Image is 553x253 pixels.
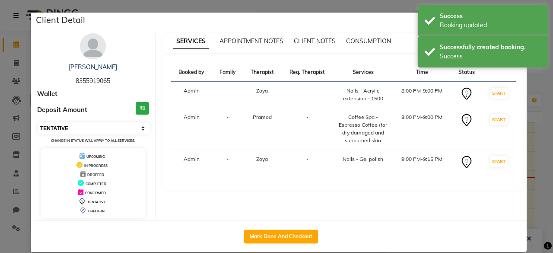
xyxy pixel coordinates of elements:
span: CLIENT NOTES [294,37,336,45]
span: APPOINTMENT NOTES [219,37,283,45]
div: Nails - Gel polish [339,155,388,163]
span: CONFIRMED [85,191,106,195]
span: CHECK-IN [88,209,105,213]
th: Family [212,63,243,82]
td: - [212,82,243,108]
span: COMPLETED [86,182,106,186]
div: Success [440,52,541,61]
button: Mark Done And Checkout [244,230,318,243]
span: Deposit Amount [37,105,87,115]
td: Admin [171,150,213,175]
th: Status [451,63,482,82]
span: CONSUMPTION [346,37,391,45]
div: Successfully created booking. [440,43,541,52]
th: Req. Therapist [281,63,334,82]
th: Time [393,63,451,82]
span: TENTATIVE [87,200,106,204]
a: [PERSON_NAME] [69,63,117,71]
td: 9:00 PM-9:15 PM [393,150,451,175]
button: START [490,114,508,125]
th: Booked by [171,63,213,82]
td: 8:00 PM-9:00 PM [393,108,451,150]
div: Success [440,12,541,21]
th: Services [334,63,393,82]
span: Pramod [253,114,272,120]
small: Change in status will apply to all services. [51,138,135,143]
div: Nails - Acrylic extension - 1500 [339,87,388,102]
td: - [281,82,334,108]
span: Wallet [37,89,57,99]
th: Therapist [243,63,281,82]
td: - [212,108,243,150]
div: Booking updated [440,21,541,30]
button: START [490,156,508,167]
div: Coffee Spa - Espresso Coffee (for dry damaged and sunburned skin [339,113,388,144]
span: SERVICES [173,34,209,49]
h5: Client Detail [36,13,85,26]
span: 8355919065 [76,77,110,85]
td: - [281,150,334,175]
td: - [281,108,334,150]
span: Zoya [256,87,268,94]
span: DROPPED [87,173,104,177]
td: Admin [171,82,213,108]
h3: ₹0 [136,102,149,115]
img: avatar [80,33,106,59]
td: - [212,150,243,175]
button: START [490,88,508,99]
td: Admin [171,108,213,150]
td: 8:00 PM-9:00 PM [393,82,451,108]
span: UPCOMING [86,154,105,159]
span: Zoya [256,156,268,162]
span: IN PROGRESS [84,163,108,168]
